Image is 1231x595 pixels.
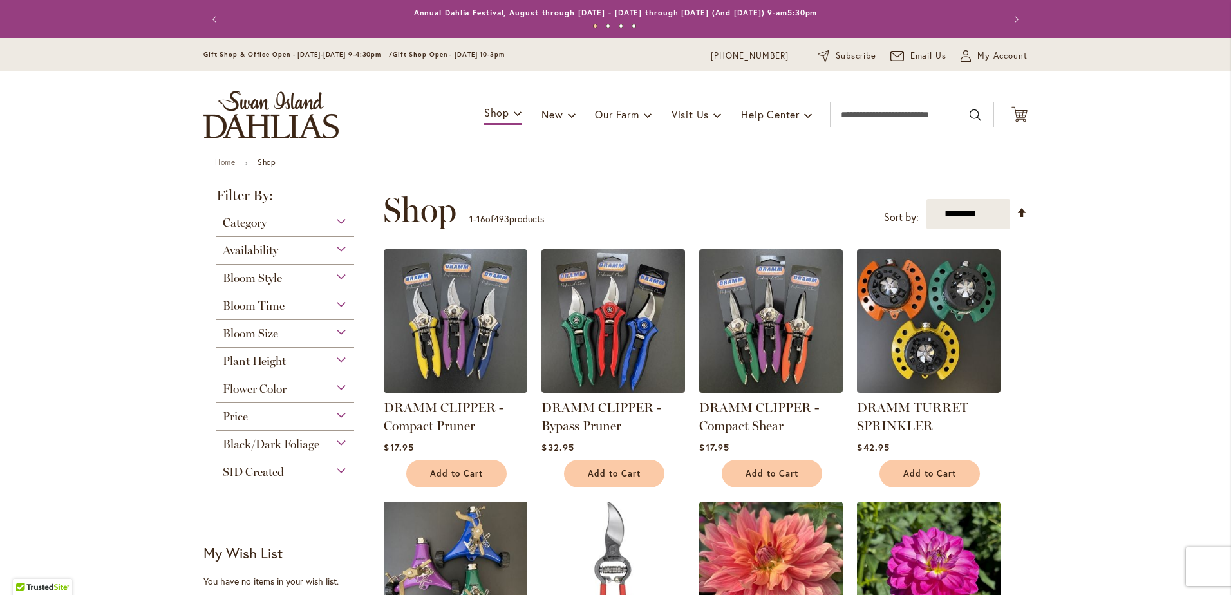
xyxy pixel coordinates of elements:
span: Shop [484,106,509,119]
button: Previous [203,6,229,32]
span: Add to Cart [903,468,956,479]
span: Plant Height [223,354,286,368]
span: Bloom Size [223,326,278,341]
span: 16 [476,212,485,225]
span: Help Center [741,108,800,121]
span: Availability [223,243,278,258]
a: Home [215,157,235,167]
a: Annual Dahlia Festival, August through [DATE] - [DATE] through [DATE] (And [DATE]) 9-am5:30pm [414,8,818,17]
strong: My Wish List [203,543,283,562]
span: Add to Cart [746,468,798,479]
span: Subscribe [836,50,876,62]
a: DRAMM TURRET SPRINKLER [857,400,968,433]
img: DRAMM CLIPPER - Compact Shear [699,249,843,393]
span: Bloom Style [223,271,282,285]
a: DRAMM CLIPPER - Compact Shear [699,400,819,433]
span: Price [223,410,248,424]
img: DRAMM TURRET SPRINKLER [857,249,1001,393]
a: Email Us [890,50,947,62]
span: SID Created [223,465,284,479]
button: Add to Cart [879,460,980,487]
span: Visit Us [672,108,709,121]
span: $17.95 [699,441,729,453]
a: DRAMM CLIPPER - Bypass Pruner [541,383,685,395]
span: 493 [494,212,509,225]
button: Add to Cart [564,460,664,487]
a: DRAMM CLIPPER - Compact Shear [699,383,843,395]
img: DRAMM CLIPPER - Compact Pruner [384,249,527,393]
button: 1 of 4 [593,24,597,28]
span: Category [223,216,267,230]
span: My Account [977,50,1028,62]
a: DRAMM CLIPPER - Compact Pruner [384,400,503,433]
span: Our Farm [595,108,639,121]
span: 1 [469,212,473,225]
a: Subscribe [818,50,876,62]
button: Add to Cart [406,460,507,487]
span: $32.95 [541,441,574,453]
button: Add to Cart [722,460,822,487]
span: Gift Shop Open - [DATE] 10-3pm [393,50,505,59]
span: Gift Shop & Office Open - [DATE]-[DATE] 9-4:30pm / [203,50,393,59]
span: Bloom Time [223,299,285,313]
strong: Filter By: [203,189,367,209]
a: DRAMM CLIPPER - Compact Pruner [384,383,527,395]
button: 4 of 4 [632,24,636,28]
span: Black/Dark Foliage [223,437,319,451]
a: [PHONE_NUMBER] [711,50,789,62]
button: My Account [961,50,1028,62]
span: $42.95 [857,441,889,453]
button: 3 of 4 [619,24,623,28]
img: DRAMM CLIPPER - Bypass Pruner [541,249,685,393]
button: 2 of 4 [606,24,610,28]
strong: Shop [258,157,276,167]
span: Email Us [910,50,947,62]
span: Add to Cart [588,468,641,479]
span: $17.95 [384,441,413,453]
span: Flower Color [223,382,287,396]
div: You have no items in your wish list. [203,575,375,588]
label: Sort by: [884,205,919,229]
a: store logo [203,91,339,138]
a: DRAMM CLIPPER - Bypass Pruner [541,400,661,433]
span: Shop [383,191,456,229]
button: Next [1002,6,1028,32]
p: - of products [469,209,544,229]
span: New [541,108,563,121]
span: Add to Cart [430,468,483,479]
a: DRAMM TURRET SPRINKLER [857,383,1001,395]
